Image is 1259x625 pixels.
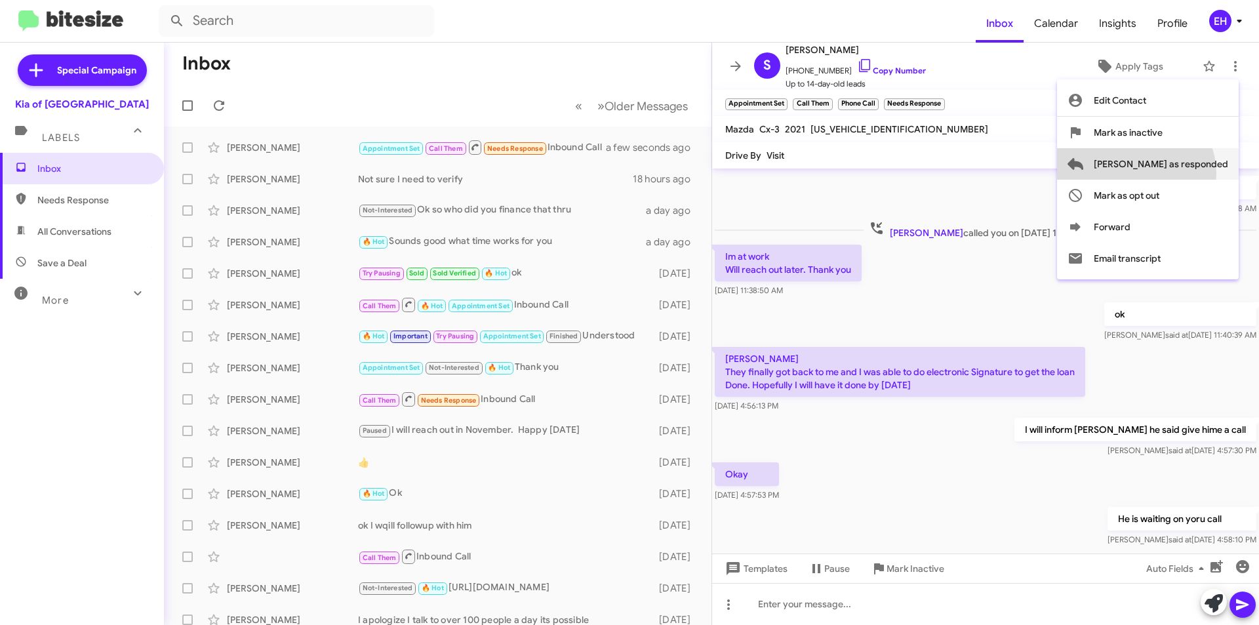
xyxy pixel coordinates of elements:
button: Email transcript [1057,243,1239,274]
span: [PERSON_NAME] as responded [1094,148,1228,180]
span: Edit Contact [1094,85,1146,116]
span: Mark as inactive [1094,117,1163,148]
span: Mark as opt out [1094,180,1159,211]
button: Forward [1057,211,1239,243]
